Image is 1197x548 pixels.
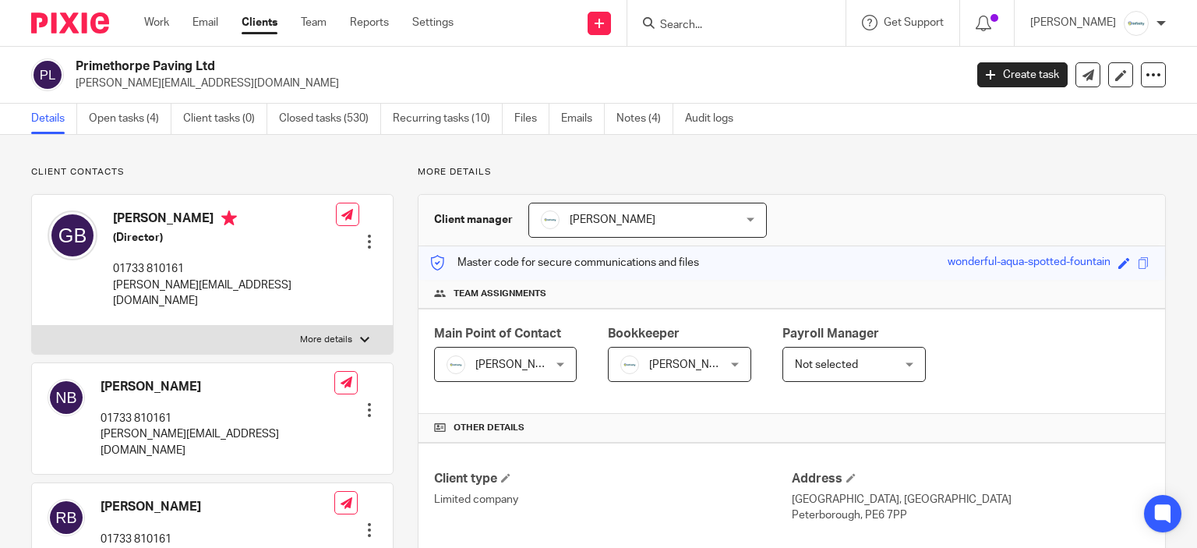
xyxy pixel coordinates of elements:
[454,422,524,434] span: Other details
[279,104,381,134] a: Closed tasks (530)
[447,355,465,374] img: Infinity%20Logo%20with%20Whitespace%20.png
[412,15,454,30] a: Settings
[434,212,513,228] h3: Client manager
[113,278,336,309] p: [PERSON_NAME][EMAIL_ADDRESS][DOMAIN_NAME]
[183,104,267,134] a: Client tasks (0)
[76,58,779,75] h2: Primethorpe Paving Ltd
[792,507,1149,523] p: Peterborough, PE6 7PP
[434,471,792,487] h4: Client type
[514,104,549,134] a: Files
[101,411,334,426] p: 01733 810161
[454,288,546,300] span: Team assignments
[31,166,394,179] p: Client contacts
[101,499,334,515] h4: [PERSON_NAME]
[221,210,237,226] i: Primary
[620,355,639,374] img: Infinity%20Logo%20with%20Whitespace%20.png
[792,471,1149,487] h4: Address
[659,19,799,33] input: Search
[795,359,858,370] span: Not selected
[101,532,334,547] p: 01733 810161
[434,327,561,340] span: Main Point of Contact
[300,334,352,346] p: More details
[242,15,277,30] a: Clients
[977,62,1068,87] a: Create task
[101,379,334,395] h4: [PERSON_NAME]
[301,15,327,30] a: Team
[570,214,655,225] span: [PERSON_NAME]
[31,58,64,91] img: svg%3E
[948,254,1110,272] div: wonderful-aqua-spotted-fountain
[475,359,561,370] span: [PERSON_NAME]
[616,104,673,134] a: Notes (4)
[434,492,792,507] p: Limited company
[884,17,944,28] span: Get Support
[31,12,109,34] img: Pixie
[782,327,879,340] span: Payroll Manager
[1124,11,1149,36] img: Infinity%20Logo%20with%20Whitespace%20.png
[350,15,389,30] a: Reports
[393,104,503,134] a: Recurring tasks (10)
[649,359,735,370] span: [PERSON_NAME]
[1030,15,1116,30] p: [PERSON_NAME]
[192,15,218,30] a: Email
[144,15,169,30] a: Work
[76,76,954,91] p: [PERSON_NAME][EMAIL_ADDRESS][DOMAIN_NAME]
[48,379,85,416] img: svg%3E
[48,499,85,536] img: svg%3E
[48,210,97,260] img: svg%3E
[113,261,336,277] p: 01733 810161
[685,104,745,134] a: Audit logs
[89,104,171,134] a: Open tasks (4)
[101,426,334,458] p: [PERSON_NAME][EMAIL_ADDRESS][DOMAIN_NAME]
[561,104,605,134] a: Emails
[31,104,77,134] a: Details
[608,327,680,340] span: Bookkeeper
[418,166,1166,179] p: More details
[113,230,336,246] h5: (Director)
[541,210,560,229] img: Infinity%20Logo%20with%20Whitespace%20.png
[792,492,1149,507] p: [GEOGRAPHIC_DATA], [GEOGRAPHIC_DATA]
[430,255,699,270] p: Master code for secure communications and files
[113,210,336,230] h4: [PERSON_NAME]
